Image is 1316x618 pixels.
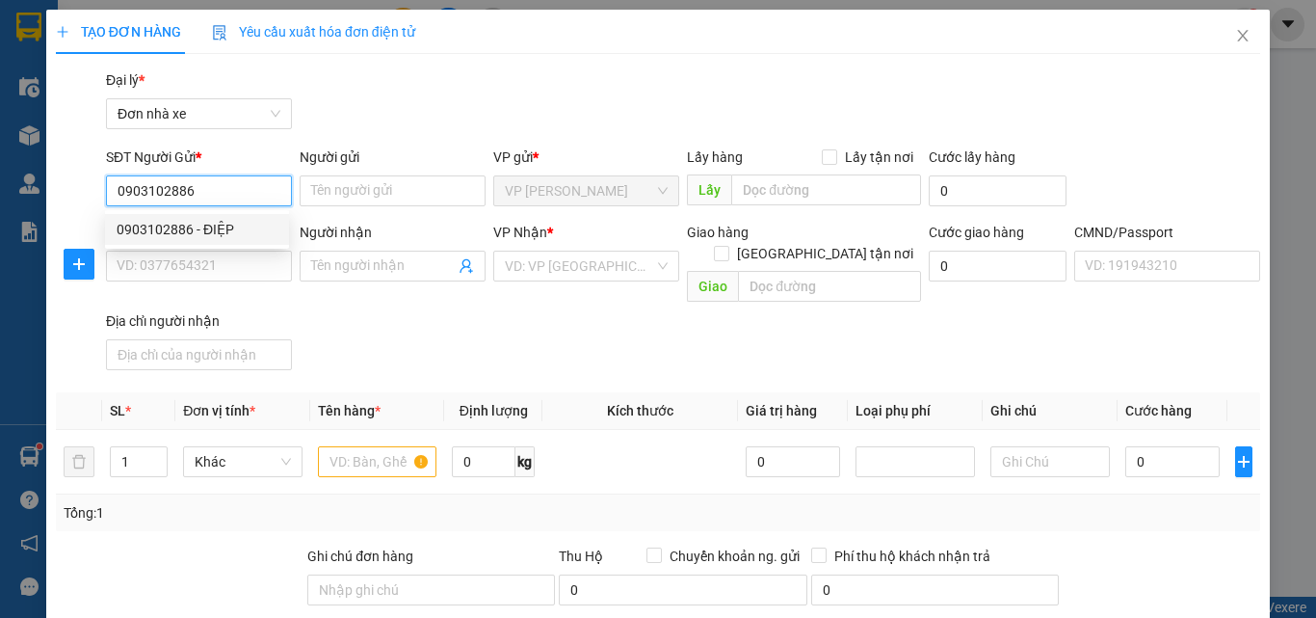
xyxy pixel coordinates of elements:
span: TẠO ĐƠN HÀNG [56,24,181,40]
span: Định lượng [460,403,528,418]
span: Lấy [687,175,731,205]
span: [GEOGRAPHIC_DATA] tận nơi [729,243,921,264]
input: Ghi chú đơn hàng [307,575,555,605]
span: Đơn nhà xe [118,99,280,128]
input: Cước lấy hàng [929,175,1066,206]
span: SL [110,403,125,418]
span: Giao hàng [687,225,749,240]
th: Ghi chú [983,392,1118,430]
button: delete [64,446,94,477]
span: Giá trị hàng [746,403,817,418]
span: VP Ngọc Hồi [505,176,668,205]
span: Chuyển khoản ng. gửi [662,546,807,567]
span: Thu Hộ [559,549,603,564]
span: plus [56,25,69,39]
span: Lấy hàng [687,149,743,165]
div: 0903102886 - ĐIỆP [105,214,289,245]
span: Đơn vị tính [183,403,255,418]
div: CMND/Passport [1074,222,1260,243]
div: SĐT Người Gửi [106,147,292,168]
th: Loại phụ phí [848,392,983,430]
label: Cước lấy hàng [929,149,1015,165]
img: icon [212,25,227,40]
input: Dọc đường [738,271,921,302]
span: Lấy tận nơi [837,147,921,168]
span: close [1235,28,1250,43]
div: Địa chỉ người nhận [106,310,292,332]
span: Yêu cầu xuất hóa đơn điện tử [212,24,415,40]
span: plus [65,256,93,272]
span: Đại lý [106,72,145,88]
button: plus [1235,446,1252,477]
span: Giao [687,271,738,302]
div: Người gửi [300,147,486,168]
span: user-add [459,258,474,274]
span: Tên hàng [318,403,381,418]
button: Close [1216,10,1270,64]
input: Ghi Chú [990,446,1110,477]
label: Cước giao hàng [929,225,1024,240]
div: Tổng: 1 [64,502,510,524]
input: Cước giao hàng [929,251,1066,282]
span: Cước hàng [1125,403,1192,418]
span: Kích thước [607,403,673,418]
span: Phí thu hộ khách nhận trả [827,546,998,567]
label: Ghi chú đơn hàng [307,549,413,564]
span: plus [1236,454,1251,470]
input: Địa chỉ của người nhận [106,339,292,370]
input: 0 [746,446,840,477]
span: kg [515,446,535,477]
div: VP gửi [493,147,679,168]
span: Khác [195,447,291,476]
input: Dọc đường [731,175,921,205]
button: plus [64,249,94,280]
div: Người nhận [300,222,486,243]
span: VP Nhận [493,225,547,240]
div: 0903102886 - ĐIỆP [117,219,277,240]
input: VD: Bàn, Ghế [318,446,437,477]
